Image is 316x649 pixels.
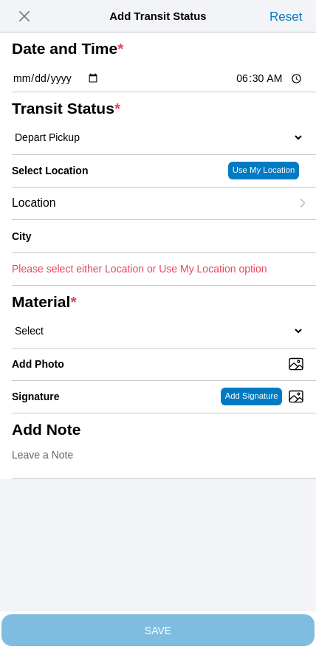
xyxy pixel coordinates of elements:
ion-label: City [12,230,169,242]
ion-label: Date and Time [12,40,298,58]
span: Location [12,196,56,210]
ion-button: Add Signature [221,388,282,405]
ion-button: Use My Location [228,162,299,179]
ion-label: Transit Status [12,100,298,117]
ion-label: Material [12,293,298,311]
ion-text: Please select either Location or Use My Location option [12,263,267,275]
ion-button: Reset [266,4,306,28]
label: Select Location [12,165,88,176]
ion-label: Add Note [12,421,298,439]
label: Signature [12,391,60,402]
